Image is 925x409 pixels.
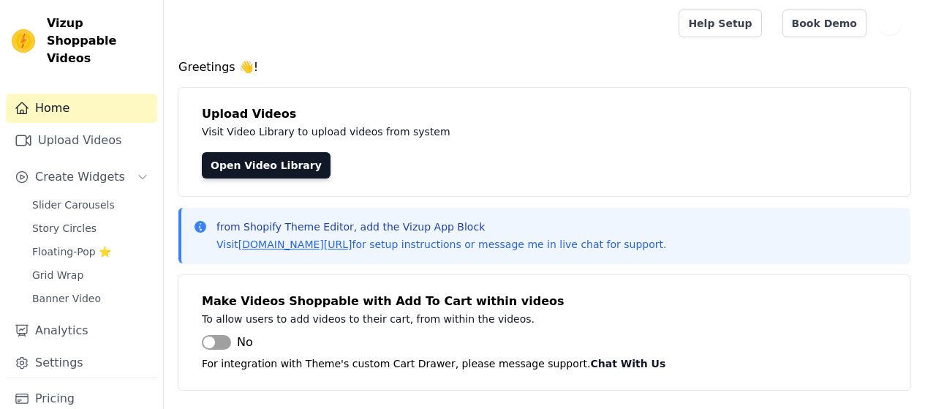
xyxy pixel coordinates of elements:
span: Story Circles [32,221,97,236]
a: Book Demo [782,10,867,37]
h4: Greetings 👋! [178,59,910,76]
a: Story Circles [23,218,157,239]
h4: Upload Videos [202,105,887,123]
a: Slider Carousels [23,195,157,215]
span: Create Widgets [35,168,125,186]
button: Create Widgets [6,162,157,192]
a: Analytics [6,316,157,345]
span: Vizup Shoppable Videos [47,15,151,67]
a: Settings [6,348,157,378]
span: Floating-Pop ⭐ [32,244,111,259]
button: Chat With Us [591,355,666,372]
a: Floating-Pop ⭐ [23,241,157,262]
span: Banner Video [32,291,101,306]
a: Open Video Library [202,152,331,179]
a: Home [6,94,157,123]
span: Slider Carousels [32,198,115,212]
a: Help Setup [679,10,761,37]
p: Visit Video Library to upload videos from system [202,123,857,140]
span: Grid Wrap [32,268,83,282]
a: [DOMAIN_NAME][URL] [238,239,352,250]
p: Visit for setup instructions or message me in live chat for support. [216,237,666,252]
p: from Shopify Theme Editor, add the Vizup App Block [216,219,666,234]
a: Upload Videos [6,126,157,155]
span: No [237,334,253,351]
a: Banner Video [23,288,157,309]
button: No [202,334,253,351]
h4: Make Videos Shoppable with Add To Cart within videos [202,293,887,310]
p: To allow users to add videos to their cart, from within the videos. [202,310,857,328]
a: Grid Wrap [23,265,157,285]
p: For integration with Theme's custom Cart Drawer, please message support. [202,355,887,372]
img: Vizup [12,29,35,53]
